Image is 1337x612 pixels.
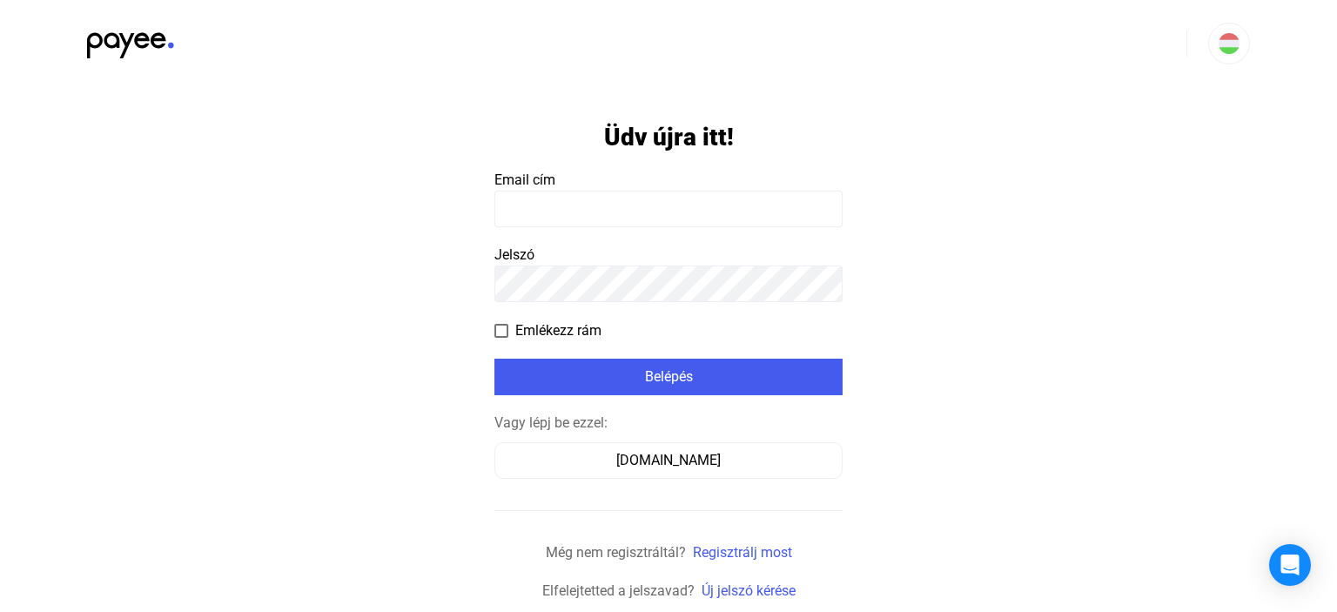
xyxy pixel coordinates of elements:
a: Új jelszó kérése [702,582,796,599]
div: Vagy lépj be ezzel: [494,413,843,434]
button: [DOMAIN_NAME] [494,442,843,479]
span: Még nem regisztráltál? [546,544,686,561]
span: Emlékezz rám [515,320,601,341]
h1: Üdv újra itt! [604,122,734,152]
a: Regisztrálj most [693,544,792,561]
span: Jelszó [494,246,534,263]
div: Open Intercom Messenger [1269,544,1311,586]
button: HU [1208,23,1250,64]
div: Belépés [500,367,837,387]
div: [DOMAIN_NAME] [501,450,836,471]
a: [DOMAIN_NAME] [494,452,843,468]
button: Belépés [494,359,843,395]
span: Elfelejtetted a jelszavad? [542,582,695,599]
img: HU [1219,33,1240,54]
span: Email cím [494,171,555,188]
img: black-payee-blue-dot.svg [87,23,174,58]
